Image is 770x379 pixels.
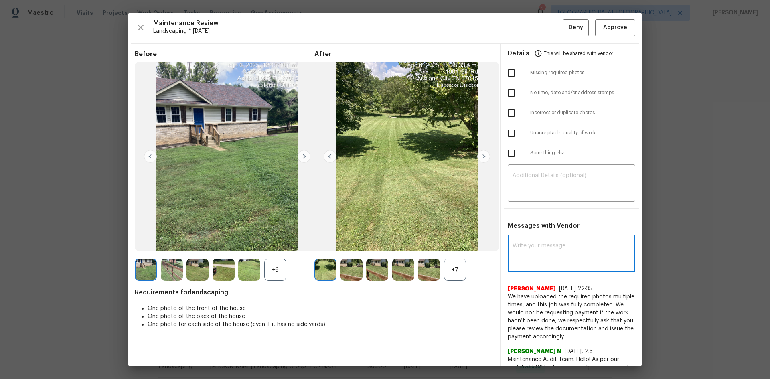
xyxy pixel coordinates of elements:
button: Deny [563,19,589,36]
span: This will be shared with vendor [544,44,613,63]
span: Incorrect or duplicate photos [530,109,635,116]
div: Missing required photos [501,63,642,83]
span: After [314,50,494,58]
div: No time, date and/or address stamps [501,83,642,103]
img: left-chevron-button-url [144,150,157,163]
div: Unacceptable quality of work [501,123,642,143]
img: right-chevron-button-url [298,150,310,163]
span: Messages with Vendor [508,223,580,229]
span: [PERSON_NAME] [508,285,556,293]
li: One photo of the front of the house [148,304,494,312]
span: [DATE], 2:5 [565,349,593,354]
span: Missing required photos [530,69,635,76]
span: Landscaping * [DATE] [153,27,563,35]
div: Something else [501,143,642,163]
div: Incorrect or duplicate photos [501,103,642,123]
li: One photo for each side of the house (even if it has no side yards) [148,320,494,328]
span: [PERSON_NAME] N [508,347,561,355]
span: Maintenance Review [153,19,563,27]
li: One photo of the back of the house [148,312,494,320]
div: +6 [264,259,286,281]
span: No time, date and/or address stamps [530,89,635,96]
img: right-chevron-button-url [477,150,490,163]
span: [DATE] 22:35 [559,286,592,292]
span: Before [135,50,314,58]
span: Approve [603,23,627,33]
div: +7 [444,259,466,281]
span: Deny [569,23,583,33]
img: left-chevron-button-url [324,150,336,163]
span: We have uploaded the required photos multiple times, and this job was fully completed. We would n... [508,293,635,341]
span: Requirements for landscaping [135,288,494,296]
span: Details [508,44,529,63]
button: Approve [595,19,635,36]
span: Unacceptable quality of work [530,130,635,136]
span: Something else [530,150,635,156]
